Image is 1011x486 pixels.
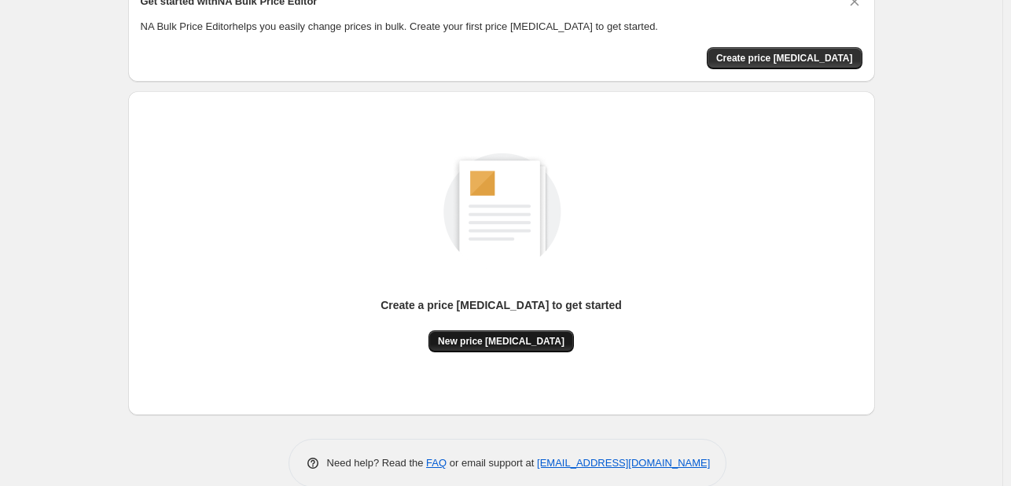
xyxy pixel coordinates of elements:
a: FAQ [426,457,447,469]
button: New price [MEDICAL_DATA] [428,330,574,352]
span: Need help? Read the [327,457,427,469]
p: Create a price [MEDICAL_DATA] to get started [381,297,622,313]
button: Create price change job [707,47,862,69]
span: or email support at [447,457,537,469]
span: Create price [MEDICAL_DATA] [716,52,853,64]
a: [EMAIL_ADDRESS][DOMAIN_NAME] [537,457,710,469]
p: NA Bulk Price Editor helps you easily change prices in bulk. Create your first price [MEDICAL_DAT... [141,19,862,35]
span: New price [MEDICAL_DATA] [438,335,564,348]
